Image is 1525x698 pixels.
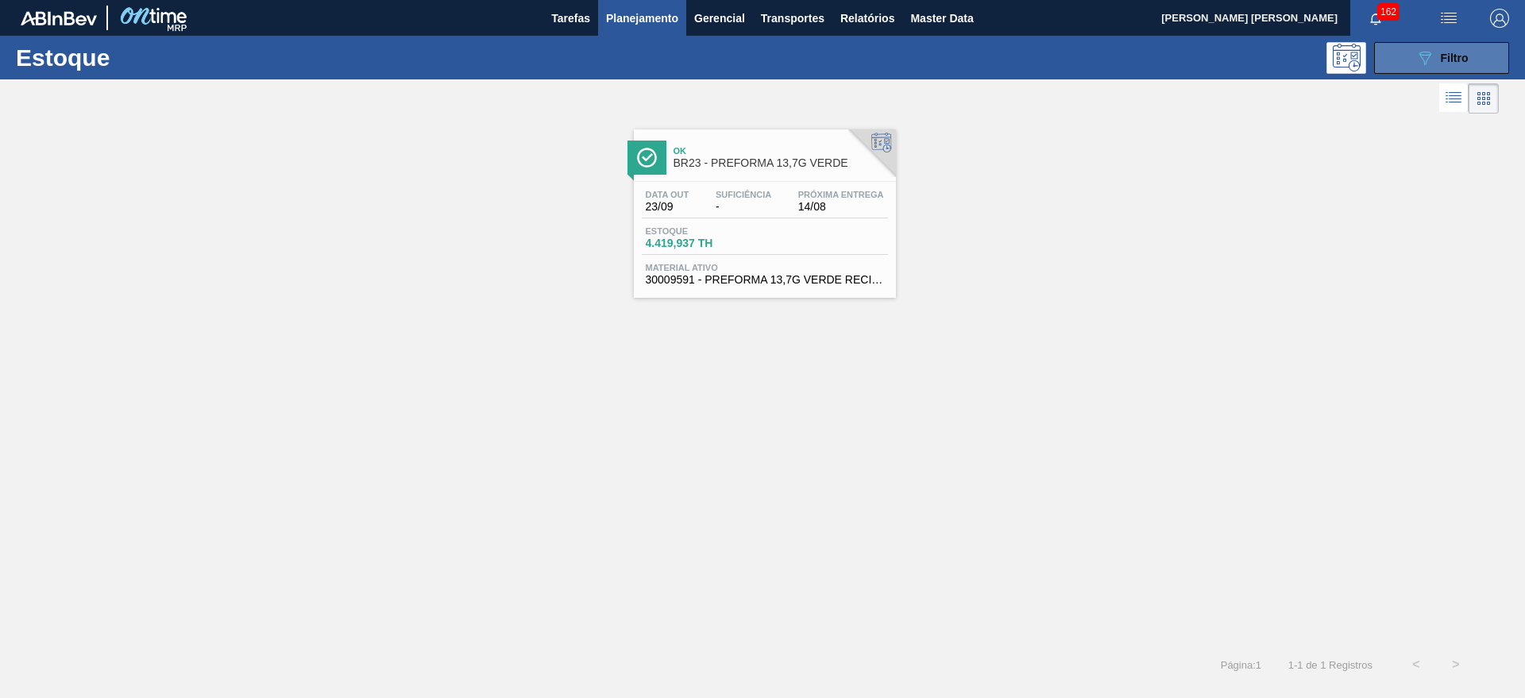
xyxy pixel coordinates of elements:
span: Transportes [761,9,824,28]
span: Planejamento [606,9,678,28]
span: - [716,201,771,213]
a: ÍconeOkBR23 - PREFORMA 13,7G VERDEData out23/09Suficiência-Próxima Entrega14/08Estoque4.419,937 T... [622,118,904,298]
span: BR23 - PREFORMA 13,7G VERDE [674,157,888,169]
h1: Estoque [16,48,253,67]
button: < [1396,645,1436,685]
span: Filtro [1441,52,1469,64]
button: Filtro [1374,42,1509,74]
span: Master Data [910,9,973,28]
span: Material ativo [646,263,884,272]
span: Relatórios [840,9,894,28]
span: Data out [646,190,689,199]
span: Página : 1 [1221,659,1261,671]
span: 14/08 [798,201,884,213]
div: Visão em Lista [1439,83,1469,114]
span: 162 [1377,3,1400,21]
span: Suficiência [716,190,771,199]
span: 4.419,937 TH [646,237,757,249]
img: userActions [1439,9,1458,28]
span: Ok [674,146,888,156]
span: Tarefas [551,9,590,28]
span: Estoque [646,226,757,236]
button: Notificações [1350,7,1401,29]
img: Logout [1490,9,1509,28]
img: TNhmsLtSVTkK8tSr43FrP2fwEKptu5GPRR3wAAAABJRU5ErkJggg== [21,11,97,25]
span: Próxima Entrega [798,190,884,199]
div: Visão em Cards [1469,83,1499,114]
span: 1 - 1 de 1 Registros [1285,659,1372,671]
span: Gerencial [694,9,745,28]
div: Pogramando: nenhum usuário selecionado [1326,42,1366,74]
button: > [1436,645,1476,685]
img: Ícone [637,148,657,168]
span: 23/09 [646,201,689,213]
span: 30009591 - PREFORMA 13,7G VERDE RECICLADA [646,274,884,286]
